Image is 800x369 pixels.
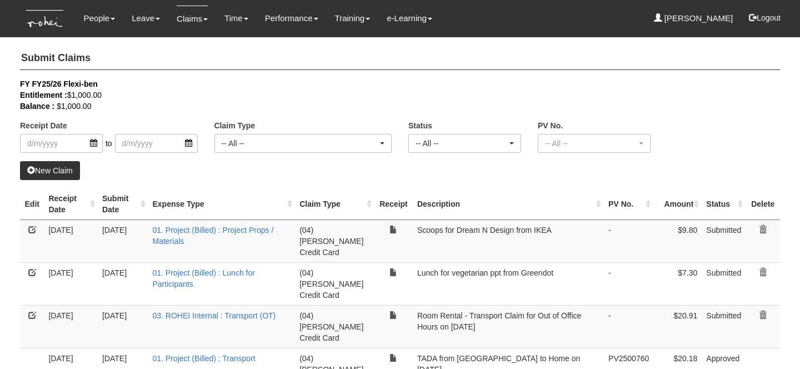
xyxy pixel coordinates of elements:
[222,138,378,149] div: -- All --
[545,138,637,149] div: -- All --
[416,138,507,149] div: -- All --
[654,6,733,31] a: [PERSON_NAME]
[538,134,651,153] button: -- All --
[295,188,374,220] th: Claim Type : activate to sort column ascending
[20,89,763,101] div: $1,000.00
[702,188,746,220] th: Status : activate to sort column ascending
[295,220,374,262] td: (04) [PERSON_NAME] Credit Card
[132,6,160,31] a: Leave
[335,6,371,31] a: Training
[653,220,702,262] td: $9.80
[413,220,604,262] td: Scoops for Dream N Design from IKEA
[413,305,604,348] td: Room Rental - Transport Claim for Out of Office Hours on [DATE]
[20,102,54,111] b: Balance :
[408,134,521,153] button: -- All --
[753,325,789,358] iframe: chat widget
[153,226,274,246] a: 01. Project (Billed) : Project Props / Materials
[604,188,653,220] th: PV No. : activate to sort column ascending
[20,161,80,180] a: New Claim
[44,262,98,305] td: [DATE]
[153,311,276,320] a: 03. ROHEI Internal : Transport (OT)
[214,134,392,153] button: -- All --
[20,134,103,153] input: d/m/yyyy
[413,188,604,220] th: Description : activate to sort column ascending
[653,305,702,348] td: $20.91
[98,188,148,220] th: Submit Date : activate to sort column ascending
[20,91,67,99] b: Entitlement :
[265,6,318,31] a: Performance
[387,6,432,31] a: e-Learning
[702,305,746,348] td: Submitted
[98,262,148,305] td: [DATE]
[20,120,67,131] label: Receipt Date
[702,262,746,305] td: Submitted
[177,6,208,32] a: Claims
[413,262,604,305] td: Lunch for vegetarian ppt from Greendot
[20,188,44,220] th: Edit
[57,102,91,111] span: $1,000.00
[44,220,98,262] td: [DATE]
[295,262,374,305] td: (04) [PERSON_NAME] Credit Card
[153,268,255,288] a: 01. Project (Billed) : Lunch for Participants
[653,262,702,305] td: $7.30
[408,120,432,131] label: Status
[20,47,780,70] h4: Submit Claims
[604,220,653,262] td: -
[702,220,746,262] td: Submitted
[153,354,256,363] a: 01. Project (Billed) : Transport
[295,305,374,348] td: (04) [PERSON_NAME] Credit Card
[653,188,702,220] th: Amount : activate to sort column ascending
[20,79,98,88] b: FY FY25/26 Flexi-ben
[44,305,98,348] td: [DATE]
[115,134,198,153] input: d/m/yyyy
[374,188,413,220] th: Receipt
[604,262,653,305] td: -
[746,188,780,220] th: Delete
[741,4,788,31] button: Logout
[103,134,115,153] span: to
[98,220,148,262] td: [DATE]
[44,188,98,220] th: Receipt Date : activate to sort column ascending
[148,188,296,220] th: Expense Type : activate to sort column ascending
[224,6,248,31] a: Time
[98,305,148,348] td: [DATE]
[538,120,563,131] label: PV No.
[83,6,115,31] a: People
[604,305,653,348] td: -
[214,120,256,131] label: Claim Type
